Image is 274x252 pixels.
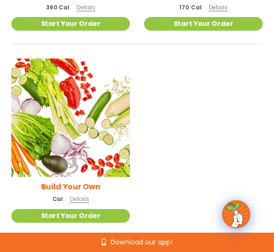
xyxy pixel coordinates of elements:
[11,59,130,177] img: Product photo for Build Your Own
[102,239,172,245] a: Download our app!
[46,3,69,12] span: 360 Cal
[77,3,95,11] span: Details
[111,239,172,245] span: Download our app!
[41,181,101,193] h2: Build Your Own
[11,17,130,31] a: Start Your Order
[11,209,130,223] a: Start Your Order
[70,195,89,203] span: Details
[209,3,228,11] span: Details
[179,3,201,12] span: 170 Cal
[144,17,263,31] a: Start Your Order
[52,195,63,203] span: Cal
[223,201,249,227] img: wpChatIcon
